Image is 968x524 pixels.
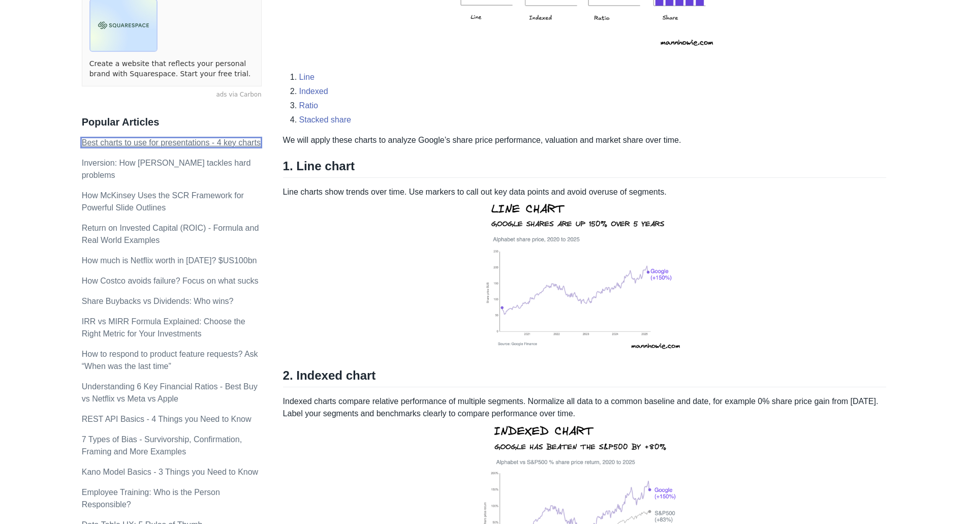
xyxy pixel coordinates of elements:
a: How Costco avoids failure? Focus on what sucks [82,276,259,285]
a: Employee Training: Who is the Person Responsible? [82,488,220,509]
p: Line charts show trends over time. Use markers to call out key data points and avoid overuse of s... [283,186,887,356]
a: Return on Invested Capital (ROIC) - Formula and Real World Examples [82,224,259,244]
a: How to respond to product feature requests? Ask “When was the last time” [82,350,258,371]
a: Stacked share [299,115,351,124]
a: How McKinsey Uses the SCR Framework for Powerful Slide Outlines [82,191,244,212]
a: Line [299,73,315,81]
p: We will apply these charts to analyze Google’s share price performance, valuation and market shar... [283,134,887,146]
img: line [480,198,689,356]
a: Inversion: How [PERSON_NAME] tackles hard problems [82,159,251,179]
h3: Popular Articles [82,116,262,129]
a: Ratio [299,101,318,110]
a: Create a website that reflects your personal brand with Squarespace. Start your free trial. [89,59,254,79]
a: ads via Carbon [82,90,262,100]
a: Share Buybacks vs Dividends: Who wins? [82,297,234,305]
a: Understanding 6 Key Financial Ratios - Best Buy vs Netflix vs Meta vs Apple [82,382,258,403]
a: How much is Netflix worth in [DATE]? $US100bn [82,256,257,265]
a: REST API Basics - 4 Things you Need to Know [82,415,252,423]
h2: 1. Line chart [283,159,887,178]
a: IRR vs MIRR Formula Explained: Choose the Right Metric for Your Investments [82,317,245,338]
a: Best charts to use for presentations - 4 key charts [82,138,261,147]
a: Indexed [299,87,328,96]
h2: 2. Indexed chart [283,368,887,387]
a: Kano Model Basics - 3 Things you Need to Know [82,468,258,476]
a: 7 Types of Bias - Survivorship, Confirmation, Framing and More Examples [82,435,242,456]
